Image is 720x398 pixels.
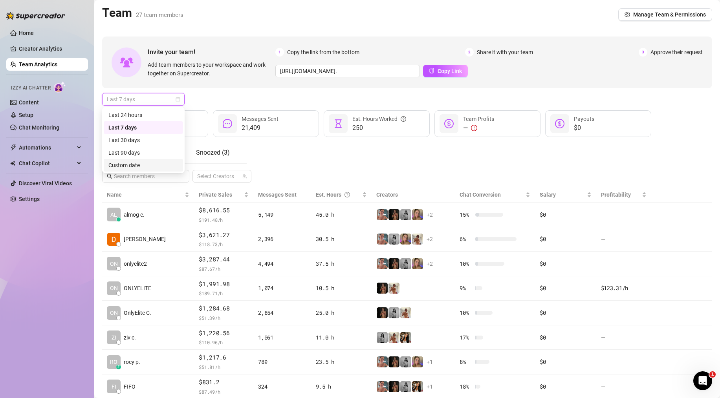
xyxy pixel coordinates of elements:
span: $1,284.68 [199,304,249,313]
img: Cherry [412,258,423,269]
span: Last 7 days [107,93,180,105]
span: 1 [709,371,716,378]
span: Chat Conversion [460,192,501,198]
span: question-circle [401,115,406,123]
img: Chat Copilot [10,161,15,166]
span: Izzy AI Chatter [11,84,51,92]
div: Last 24 hours [108,111,178,119]
img: A [388,234,399,245]
div: $0 [540,284,591,292]
span: 6 % [460,235,472,243]
img: Dana Roz [107,233,120,246]
span: calendar [176,97,180,102]
span: $1,220.56 [199,329,249,338]
div: Last 30 days [104,134,183,146]
span: 8 % [460,358,472,366]
img: the_bohema [377,283,388,294]
input: Search members [114,172,178,181]
span: OnlyElite C. [124,309,151,317]
div: 5,149 [258,210,306,219]
a: Creator Analytics [19,42,82,55]
div: 1,074 [258,284,306,292]
span: + 2 [427,259,433,268]
span: $ 189.71 /h [199,289,249,297]
span: Automations [19,141,75,154]
span: + 2 [427,210,433,219]
span: 21,409 [242,123,278,133]
a: Setup [19,112,33,118]
div: Est. Hours Worked [352,115,406,123]
div: Last 30 days [108,136,178,144]
a: Team Analytics [19,61,57,68]
h2: Team [102,5,183,20]
span: FI [112,382,116,391]
td: — [596,227,651,252]
span: almog e. [124,210,145,219]
span: $3,621.27 [199,230,249,240]
img: A [400,209,411,220]
span: 3 [639,48,647,57]
span: Chat Copilot [19,157,75,170]
img: Yarden [377,356,388,367]
img: Yarden [377,234,388,245]
span: copy [429,68,434,73]
a: Chat Monitoring [19,124,59,131]
span: $1,991.98 [199,279,249,289]
td: — [596,350,651,374]
span: FIFO [124,382,136,391]
span: team [242,174,247,179]
div: $0 [540,210,591,219]
span: $ 51.39 /h [199,314,249,322]
span: setting [625,12,630,17]
div: $0 [540,259,591,268]
a: Content [19,99,39,106]
span: ON [110,284,118,292]
div: $0 [540,333,591,342]
a: Home [19,30,34,36]
span: Invite your team! [148,47,275,57]
button: Manage Team & Permissions [618,8,712,21]
span: onlyelite2 [124,259,147,268]
img: AdelDahan [400,332,411,343]
span: Copy Link [438,68,462,74]
img: A [400,258,411,269]
img: the_bohema [388,356,399,367]
span: hourglass [333,119,343,128]
div: Last 7 days [104,121,183,134]
td: — [596,301,651,325]
div: 10.5 h [316,284,366,292]
img: Green [400,307,411,318]
span: ZI [112,333,116,342]
div: 23.5 h [316,358,366,366]
img: the_bohema [388,209,399,220]
span: search [107,173,112,179]
div: Custom date [108,161,178,170]
span: ON [110,309,118,317]
span: roey p. [124,358,140,366]
span: AL [110,210,117,219]
span: dollar-circle [444,119,454,128]
span: Name [107,190,183,199]
div: Last 90 days [108,148,178,157]
div: 37.5 h [316,259,366,268]
img: Yarden [377,258,388,269]
span: $831.2 [199,378,249,387]
span: $ 191.48 /h [199,216,249,224]
span: Payouts [574,116,594,122]
img: Cherry [400,234,411,245]
span: $ 118.73 /h [199,240,249,248]
span: Approve their request [650,48,703,57]
span: Private Sales [199,192,232,198]
div: Last 24 hours [104,109,183,121]
span: $ 87.67 /h [199,265,249,273]
div: $0 [540,309,591,317]
span: + 1 [427,382,433,391]
span: Copy the link from the bottom [287,48,359,57]
img: A [377,332,388,343]
img: A [400,356,411,367]
div: $0 [540,235,591,243]
span: 9 % [460,284,472,292]
div: 11.0 h [316,333,366,342]
img: the_bohema [377,307,388,318]
th: Name [102,187,194,203]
